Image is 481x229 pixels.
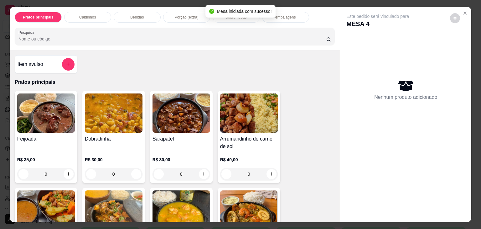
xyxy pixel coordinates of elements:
button: decrease-product-quantity [86,169,96,179]
button: decrease-product-quantity [221,169,231,179]
span: Mesa iniciada com sucesso! [217,9,272,14]
p: R$ 40,00 [220,157,278,163]
span: check-circle [209,9,214,14]
img: product-image [17,93,75,133]
img: product-image [153,93,210,133]
p: R$ 30,00 [153,157,210,163]
button: increase-product-quantity [64,169,74,179]
img: product-image [85,93,142,133]
h4: Arrumandinho de carne de sol [220,135,278,150]
p: Este pedido será vinculado para [346,13,409,19]
button: increase-product-quantity [199,169,209,179]
button: increase-product-quantity [266,169,277,179]
p: Nenhum produto adicionado [374,93,437,101]
button: add-separate-item [62,58,75,71]
p: R$ 35,00 [17,157,75,163]
button: decrease-product-quantity [154,169,164,179]
h4: Item avulso [18,61,43,68]
p: R$ 30,00 [85,157,142,163]
button: Close [460,8,470,18]
button: increase-product-quantity [131,169,141,179]
input: Pesquisa [18,36,326,42]
p: Pratos principais [15,78,335,86]
button: decrease-product-quantity [450,13,460,23]
p: MESA 4 [346,19,409,28]
h4: Dobradinha [85,135,142,143]
h4: Feijoada [17,135,75,143]
label: Pesquisa [18,30,36,35]
p: Caldinhos [79,15,96,20]
h4: Sarapatel [153,135,210,143]
button: decrease-product-quantity [18,169,28,179]
p: Porção (extra) [175,15,199,20]
p: embalagens [275,15,296,20]
img: product-image [220,93,278,133]
p: Bebidas [130,15,144,20]
p: Pratos principais [23,15,53,20]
